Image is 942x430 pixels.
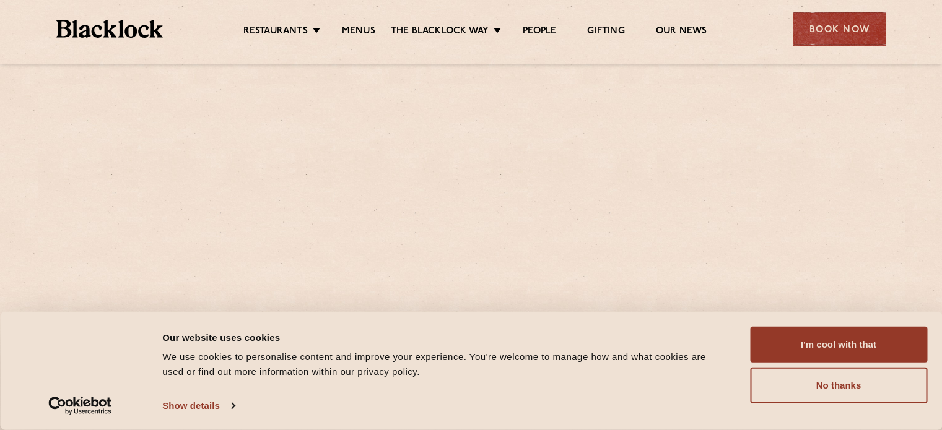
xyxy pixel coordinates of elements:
[750,327,927,363] button: I'm cool with that
[162,350,722,379] div: We use cookies to personalise content and improve your experience. You're welcome to manage how a...
[56,20,164,38] img: BL_Textured_Logo-footer-cropped.svg
[342,25,375,39] a: Menus
[587,25,624,39] a: Gifting
[656,25,707,39] a: Our News
[750,368,927,403] button: No thanks
[391,25,489,39] a: The Blacklock Way
[162,330,722,345] div: Our website uses cookies
[523,25,556,39] a: People
[162,397,234,415] a: Show details
[793,12,886,46] div: Book Now
[26,397,134,415] a: Usercentrics Cookiebot - opens in a new window
[243,25,308,39] a: Restaurants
